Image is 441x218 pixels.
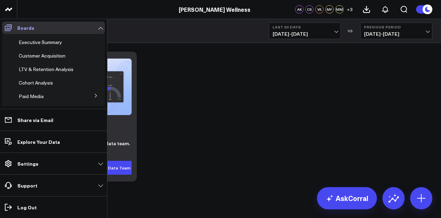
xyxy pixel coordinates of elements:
div: VK [315,5,324,14]
span: [DATE] - [DATE] [364,31,429,37]
a: Cohort Analysis [19,80,53,86]
div: MM [335,5,344,14]
p: Share via Email [17,117,53,123]
a: AskCorral [317,187,377,209]
button: Previous Period[DATE]-[DATE] [360,23,432,39]
div: MF [325,5,334,14]
a: Paid Media [19,94,44,99]
p: Explore Your Data [17,139,60,145]
p: Log Out [17,204,37,210]
button: Last 30 Days[DATE]-[DATE] [269,23,341,39]
div: AK [295,5,303,14]
a: Executive Summary [19,40,62,45]
div: CS [305,5,314,14]
p: Boards [17,25,34,30]
span: Paid Media [19,93,44,99]
a: Customer Acquisition [19,53,65,59]
a: [PERSON_NAME] Wellness [179,6,250,13]
p: Settings [17,161,38,166]
button: +3 [345,5,354,14]
b: Last 30 Days [273,25,337,29]
span: Customer Acquisition [19,52,65,59]
a: LTV & Retention Analysis [19,67,73,72]
b: Previous Period [364,25,429,29]
p: Support [17,183,37,188]
span: Cohort Analysis [19,79,53,86]
div: VS [344,29,357,33]
a: Log Out [2,201,105,213]
span: [DATE] - [DATE] [273,31,337,37]
button: Add via Our Data Team [83,161,132,175]
span: + 3 [347,7,353,12]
